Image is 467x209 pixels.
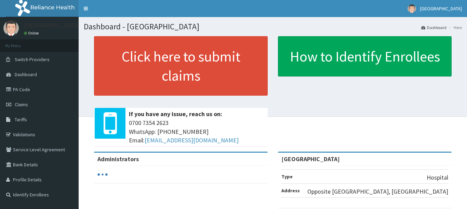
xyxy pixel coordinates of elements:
[15,101,28,108] span: Claims
[420,5,462,12] span: [GEOGRAPHIC_DATA]
[15,71,37,78] span: Dashboard
[24,31,40,36] a: Online
[94,36,268,96] a: Click here to submit claims
[145,136,239,144] a: [EMAIL_ADDRESS][DOMAIN_NAME]
[281,187,300,194] b: Address
[281,155,340,163] strong: [GEOGRAPHIC_DATA]
[15,116,27,123] span: Tariffs
[24,22,80,28] p: [GEOGRAPHIC_DATA]
[281,173,293,180] b: Type
[15,56,50,62] span: Switch Providers
[447,25,462,30] li: Here
[97,169,108,180] svg: audio-loading
[129,110,222,118] b: If you have any issue, reach us on:
[84,22,462,31] h1: Dashboard - [GEOGRAPHIC_DATA]
[427,173,448,182] p: Hospital
[97,155,139,163] b: Administrators
[278,36,452,76] a: How to Identify Enrollees
[129,119,264,145] span: 0700 7354 2623 WhatsApp: [PHONE_NUMBER] Email:
[3,20,19,36] img: User Image
[408,4,416,13] img: User Image
[421,25,446,30] a: Dashboard
[307,187,448,196] p: Opposite [GEOGRAPHIC_DATA], [GEOGRAPHIC_DATA]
